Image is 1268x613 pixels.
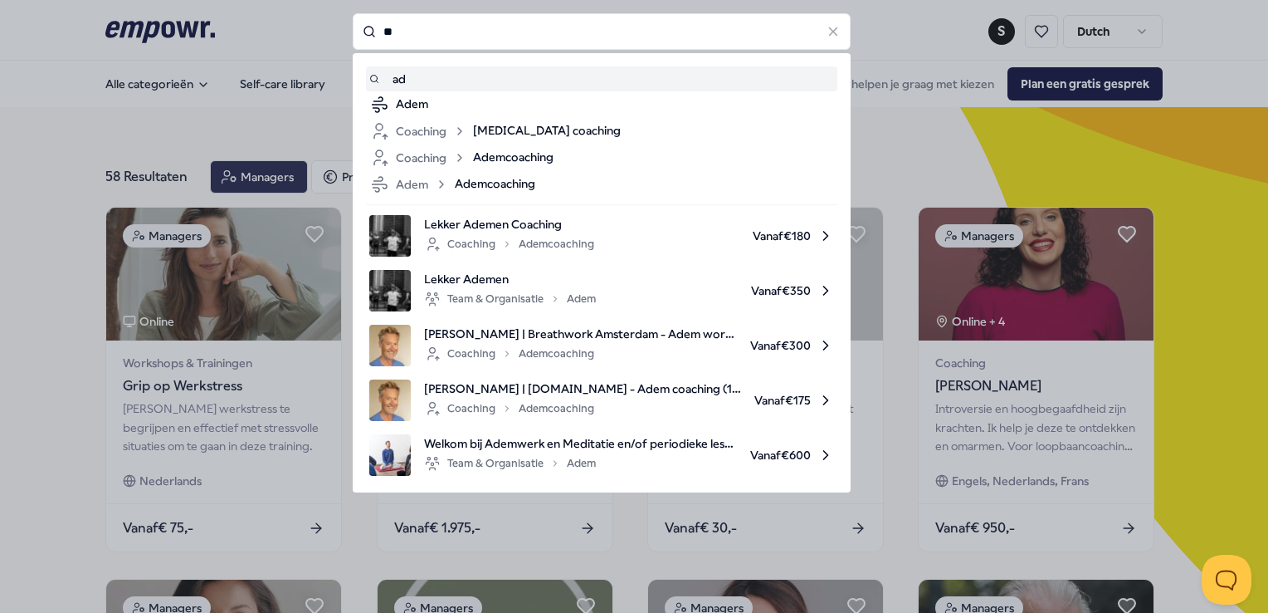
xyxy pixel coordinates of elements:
[369,70,834,88] a: ad
[455,174,535,194] span: Ademcoaching
[607,215,834,257] span: Vanaf € 180
[424,434,737,453] span: Welkom bij Ademwerk en Meditatie en/of periodieke lessen
[754,380,834,421] span: Vanaf € 175
[369,121,466,141] div: Coaching
[353,13,851,50] input: Search for products, categories or subcategories
[424,454,596,473] div: Team & Organisatie Adem
[750,325,834,366] span: Vanaf € 300
[369,148,834,168] a: CoachingAdemcoaching
[369,434,834,476] a: product imageWelkom bij Ademwerk en Meditatie en/of periodieke lessenTeam & OrganisatieAdemVanaf€600
[369,95,834,115] a: Adem
[369,148,466,168] div: Coaching
[369,380,411,421] img: product image
[369,270,834,311] a: product imageLekker AdemenTeam & OrganisatieAdemVanaf€350
[424,215,594,233] span: Lekker Ademen Coaching
[750,434,834,476] span: Vanaf € 600
[424,289,596,309] div: Team & Organisatie Adem
[424,399,594,419] div: Coaching Ademcoaching
[396,95,834,115] div: Adem
[369,174,834,194] a: AdemAdemcoaching
[424,380,741,398] span: [PERSON_NAME] | [DOMAIN_NAME] - Adem coaching (1 op 1).
[369,325,834,366] a: product image[PERSON_NAME] | Breathwork Amsterdam - Adem workshops + experiences (groepen).Coachi...
[424,325,737,343] span: [PERSON_NAME] | Breathwork Amsterdam - Adem workshops + experiences (groepen).
[424,234,594,254] div: Coaching Ademcoaching
[369,121,834,141] a: Coaching[MEDICAL_DATA] coaching
[369,380,834,421] a: product image[PERSON_NAME] | [DOMAIN_NAME] - Adem coaching (1 op 1).CoachingAdemcoachingVanaf€175
[369,434,411,476] img: product image
[424,344,594,364] div: Coaching Ademcoaching
[369,174,448,194] div: Adem
[369,215,411,257] img: product image
[473,148,554,168] span: Ademcoaching
[473,121,621,141] span: [MEDICAL_DATA] coaching
[369,215,834,257] a: product imageLekker Ademen CoachingCoachingAdemcoachingVanaf€180
[369,270,411,311] img: product image
[1202,555,1251,605] iframe: Help Scout Beacon - Open
[609,270,834,311] span: Vanaf € 350
[369,325,411,366] img: product image
[424,270,596,288] span: Lekker Ademen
